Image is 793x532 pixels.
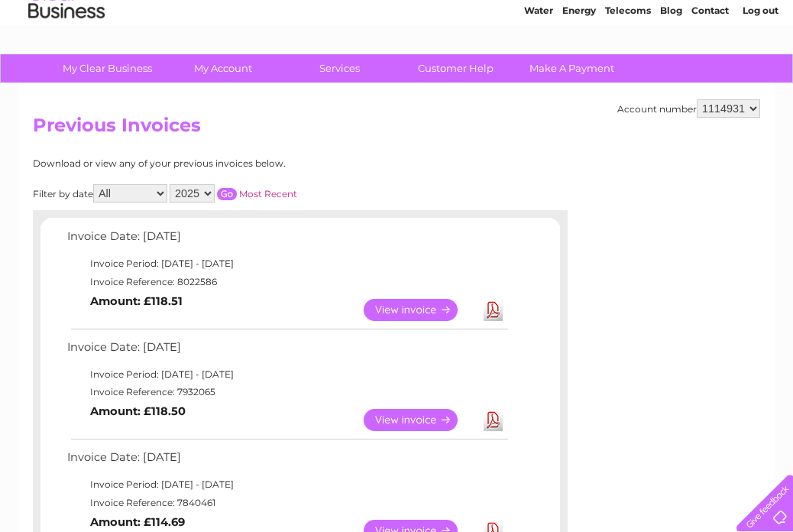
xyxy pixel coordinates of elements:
[63,273,510,291] td: Invoice Reference: 8022586
[37,8,759,74] div: Clear Business is a trading name of Verastar Limited (registered in [GEOGRAPHIC_DATA] No. 3667643...
[277,54,403,83] a: Services
[28,40,105,86] img: logo.png
[364,299,476,321] a: View
[90,515,185,529] b: Amount: £114.69
[509,54,635,83] a: Make A Payment
[63,494,510,512] td: Invoice Reference: 7840461
[44,54,170,83] a: My Clear Business
[660,65,682,76] a: Blog
[562,65,596,76] a: Energy
[63,365,510,384] td: Invoice Period: [DATE] - [DATE]
[90,404,186,418] b: Amount: £118.50
[239,188,297,199] a: Most Recent
[484,409,503,431] a: Download
[617,99,760,118] div: Account number
[505,8,610,27] a: 0333 014 3131
[63,447,510,475] td: Invoice Date: [DATE]
[33,184,434,203] div: Filter by date
[33,115,760,144] h2: Previous Invoices
[364,409,476,431] a: View
[63,226,510,255] td: Invoice Date: [DATE]
[90,294,183,308] b: Amount: £118.51
[160,54,286,83] a: My Account
[691,65,729,76] a: Contact
[63,383,510,401] td: Invoice Reference: 7932065
[63,475,510,494] td: Invoice Period: [DATE] - [DATE]
[33,158,434,169] div: Download or view any of your previous invoices below.
[393,54,519,83] a: Customer Help
[63,255,510,273] td: Invoice Period: [DATE] - [DATE]
[743,65,778,76] a: Log out
[63,337,510,365] td: Invoice Date: [DATE]
[484,299,503,321] a: Download
[605,65,651,76] a: Telecoms
[524,65,553,76] a: Water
